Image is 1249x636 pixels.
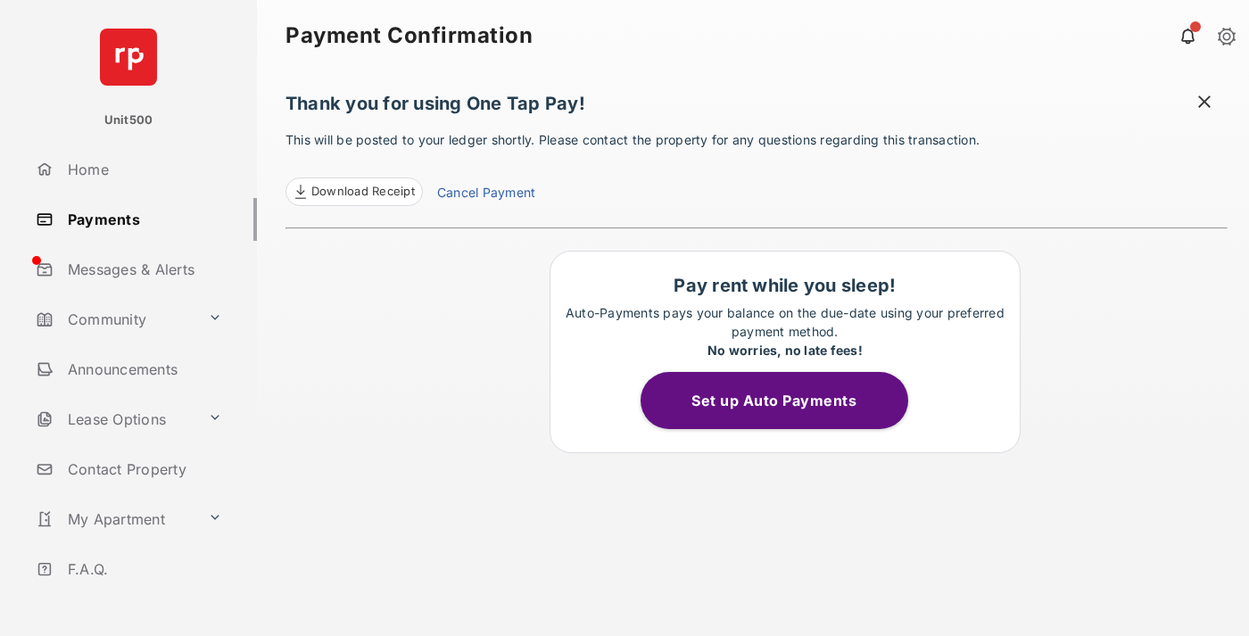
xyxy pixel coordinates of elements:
div: No worries, no late fees! [559,341,1011,359]
a: F.A.Q. [29,548,257,591]
p: Unit500 [104,112,153,129]
a: Announcements [29,348,257,391]
a: Payments [29,198,257,241]
p: This will be posted to your ledger shortly. Please contact the property for any questions regardi... [285,130,1228,206]
a: Download Receipt [285,178,423,206]
a: Lease Options [29,398,201,441]
a: Home [29,148,257,191]
h1: Pay rent while you sleep! [559,275,1011,296]
a: Contact Property [29,448,257,491]
span: Download Receipt [311,183,415,201]
a: Cancel Payment [437,183,535,206]
button: Set up Auto Payments [641,372,908,429]
a: Set up Auto Payments [641,392,930,409]
img: svg+xml;base64,PHN2ZyB4bWxucz0iaHR0cDovL3d3dy53My5vcmcvMjAwMC9zdmciIHdpZHRoPSI2NCIgaGVpZ2h0PSI2NC... [100,29,157,86]
a: Community [29,298,201,341]
a: My Apartment [29,498,201,541]
h1: Thank you for using One Tap Pay! [285,93,1228,123]
p: Auto-Payments pays your balance on the due-date using your preferred payment method. [559,303,1011,359]
strong: Payment Confirmation [285,25,533,46]
a: Messages & Alerts [29,248,257,291]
